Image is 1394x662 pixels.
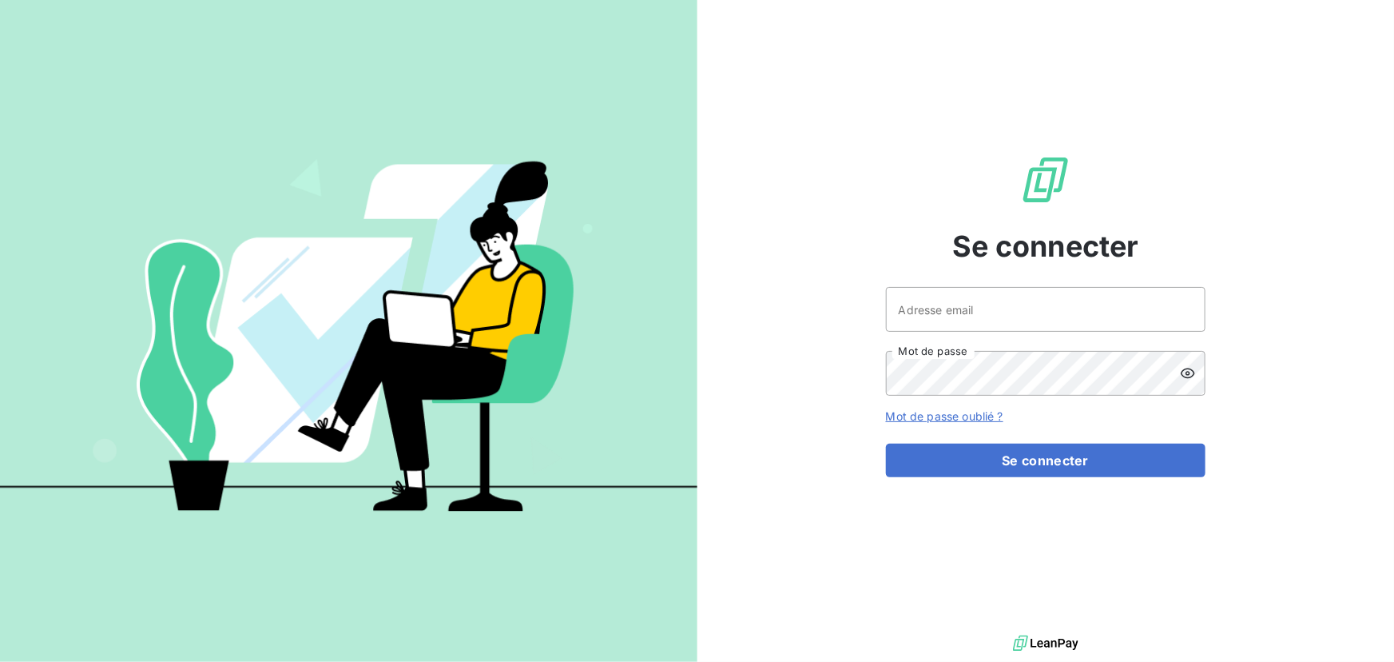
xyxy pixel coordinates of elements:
[1013,632,1078,656] img: logo
[1020,154,1071,205] img: Logo LeanPay
[886,444,1205,477] button: Se connecter
[886,409,1003,423] a: Mot de passe oublié ?
[886,287,1205,332] input: placeholder
[952,225,1139,268] span: Se connecter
